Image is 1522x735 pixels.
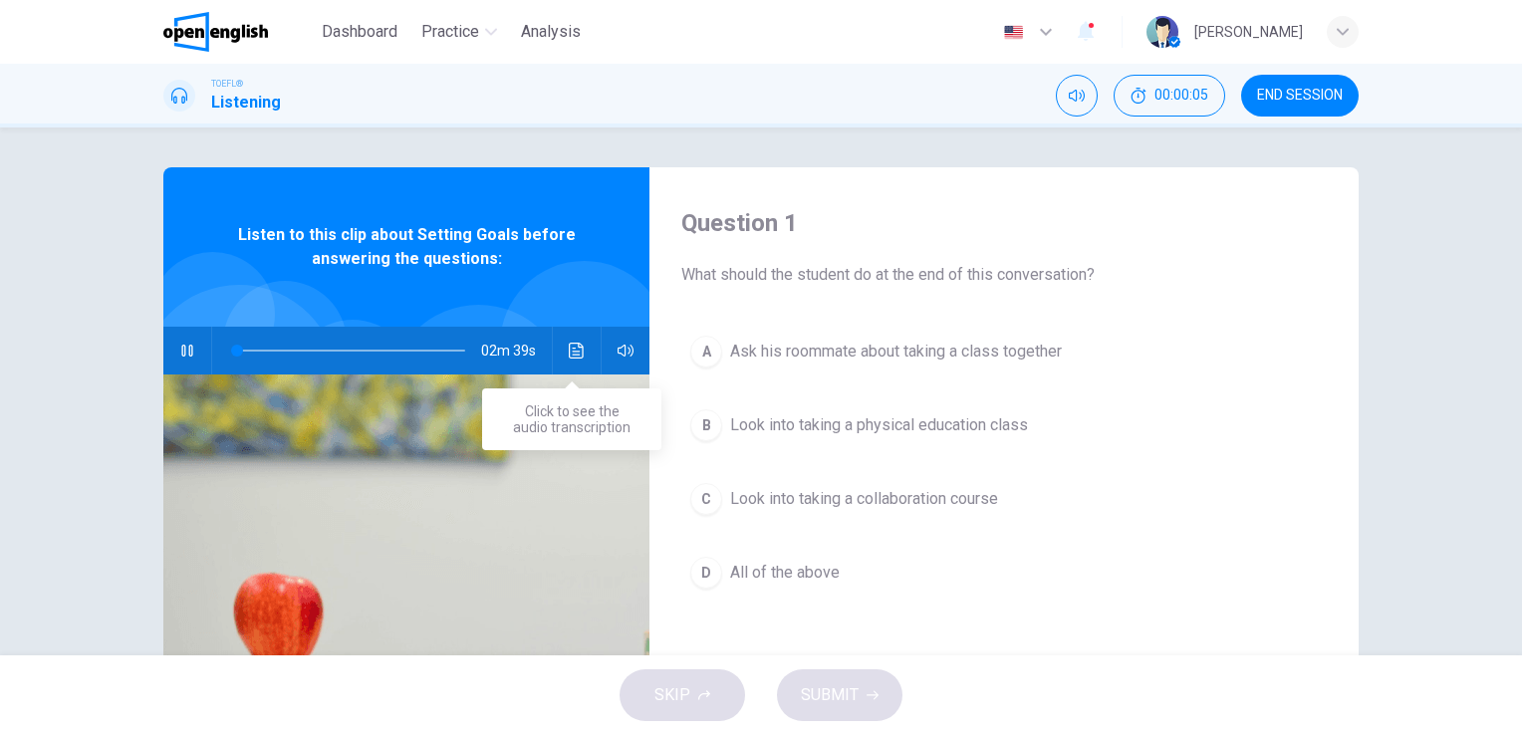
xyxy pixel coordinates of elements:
[730,487,998,511] span: Look into taking a collaboration course
[690,483,722,515] div: C
[482,388,661,450] div: Click to see the audio transcription
[513,14,589,50] button: Analysis
[421,20,479,44] span: Practice
[1194,20,1303,44] div: [PERSON_NAME]
[730,413,1028,437] span: Look into taking a physical education class
[690,336,722,367] div: A
[1257,88,1343,104] span: END SESSION
[730,340,1062,364] span: Ask his roommate about taking a class together
[681,327,1327,376] button: AAsk his roommate about taking a class together
[690,409,722,441] div: B
[481,327,552,374] span: 02m 39s
[163,12,314,52] a: OpenEnglish logo
[1114,75,1225,117] div: Hide
[322,20,397,44] span: Dashboard
[521,20,581,44] span: Analysis
[211,91,281,115] h1: Listening
[1154,88,1208,104] span: 00:00:05
[1001,25,1026,40] img: en
[1241,75,1359,117] button: END SESSION
[413,14,505,50] button: Practice
[681,548,1327,598] button: DAll of the above
[1114,75,1225,117] button: 00:00:05
[681,263,1327,287] span: What should the student do at the end of this conversation?
[730,561,840,585] span: All of the above
[314,14,405,50] button: Dashboard
[163,12,268,52] img: OpenEnglish logo
[561,327,593,374] button: Click to see the audio transcription
[681,400,1327,450] button: BLook into taking a physical education class
[681,474,1327,524] button: CLook into taking a collaboration course
[211,77,243,91] span: TOEFL®
[1146,16,1178,48] img: Profile picture
[690,557,722,589] div: D
[1056,75,1098,117] div: Mute
[228,223,585,271] span: Listen to this clip about Setting Goals before answering the questions:
[681,207,1327,239] h4: Question 1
